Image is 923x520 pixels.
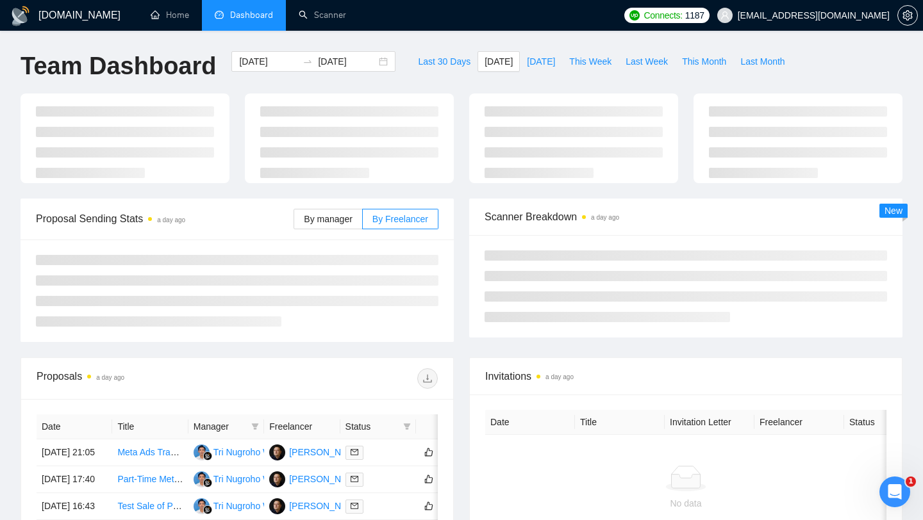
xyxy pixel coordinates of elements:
button: [DATE] [478,51,520,72]
span: mail [351,475,358,483]
span: Manager [194,419,246,434]
th: Manager [188,414,264,439]
a: TNTri Nugroho Wibowo [194,500,295,510]
img: TN [194,471,210,487]
button: [DATE] [520,51,562,72]
div: Tri Nugroho Wibowo [213,445,295,459]
a: DS[PERSON_NAME] [269,473,363,483]
img: DS [269,444,285,460]
span: New [885,206,902,216]
th: Invitation Letter [665,410,754,435]
button: setting [897,5,918,26]
span: to [303,56,313,67]
a: DS[PERSON_NAME] [269,500,363,510]
button: Last Week [619,51,675,72]
img: TN [194,444,210,460]
span: Scanner Breakdown [485,209,887,225]
span: setting [898,10,917,20]
span: [DATE] [485,54,513,69]
span: mail [351,502,358,510]
td: [DATE] 21:05 [37,439,112,466]
span: like [424,474,433,484]
button: Last Month [733,51,792,72]
div: Tri Nugroho Wibowo [213,472,295,486]
img: gigradar-bm.png [203,478,212,487]
th: Freelancer [264,414,340,439]
img: logo [10,6,31,26]
span: like [424,501,433,511]
th: Title [575,410,665,435]
button: like [421,471,437,487]
img: gigradar-bm.png [203,505,212,514]
td: Test Sale of Perfume on Facebook Marketplace [112,493,188,520]
button: Last 30 Days [411,51,478,72]
span: This Week [569,54,611,69]
td: Meta Ads Tracking & GHL Conversion API Expert Needed [112,439,188,466]
span: Last Week [626,54,668,69]
td: [DATE] 16:43 [37,493,112,520]
time: a day ago [591,214,619,221]
img: DS [269,471,285,487]
input: End date [318,54,376,69]
th: Freelancer [754,410,844,435]
span: By manager [304,214,352,224]
iframe: Intercom live chat [879,476,910,507]
time: a day ago [157,216,185,223]
h1: Team Dashboard [21,51,216,81]
td: Part-Time Meta Ads Specialist for Cycling Brand [112,466,188,493]
img: TN [194,498,210,514]
div: Tri Nugroho Wibowo [213,499,295,513]
img: upwork-logo.png [629,10,640,20]
span: Proposal Sending Stats [36,211,294,227]
span: filter [401,417,413,436]
span: 1 [906,476,916,487]
div: No data [495,496,876,510]
td: [DATE] 17:40 [37,466,112,493]
span: [DATE] [527,54,555,69]
img: DS [269,498,285,514]
span: By Freelancer [372,214,428,224]
button: This Week [562,51,619,72]
span: Status [345,419,398,434]
div: Proposals [37,368,237,389]
span: This Month [682,54,726,69]
span: Last 30 Days [418,54,470,69]
span: filter [403,423,411,430]
img: gigradar-bm.png [203,451,212,460]
button: like [421,498,437,514]
span: Dashboard [230,10,273,20]
span: Invitations [485,368,886,384]
span: filter [249,417,262,436]
a: Test Sale of Perfume on Facebook Marketplace [117,501,306,511]
div: [PERSON_NAME] [289,472,363,486]
time: a day ago [545,373,574,380]
span: user [720,11,729,20]
a: TNTri Nugroho Wibowo [194,446,295,457]
a: TNTri Nugroho Wibowo [194,473,295,483]
span: swap-right [303,56,313,67]
button: like [421,444,437,460]
th: Title [112,414,188,439]
span: filter [251,423,259,430]
span: dashboard [215,10,224,19]
th: Date [485,410,575,435]
button: This Month [675,51,733,72]
span: Last Month [740,54,785,69]
time: a day ago [96,374,124,381]
span: Connects: [644,8,682,22]
a: DS[PERSON_NAME] [269,446,363,457]
a: homeHome [151,10,189,20]
a: Part-Time Meta Ads Specialist for Cycling Brand [117,474,308,484]
a: setting [897,10,918,20]
span: mail [351,448,358,456]
th: Date [37,414,112,439]
div: [PERSON_NAME] [289,499,363,513]
span: 1187 [685,8,704,22]
a: searchScanner [299,10,346,20]
a: Meta Ads Tracking & GHL Conversion API Expert Needed [117,447,347,457]
div: [PERSON_NAME] [289,445,363,459]
span: like [424,447,433,457]
input: Start date [239,54,297,69]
